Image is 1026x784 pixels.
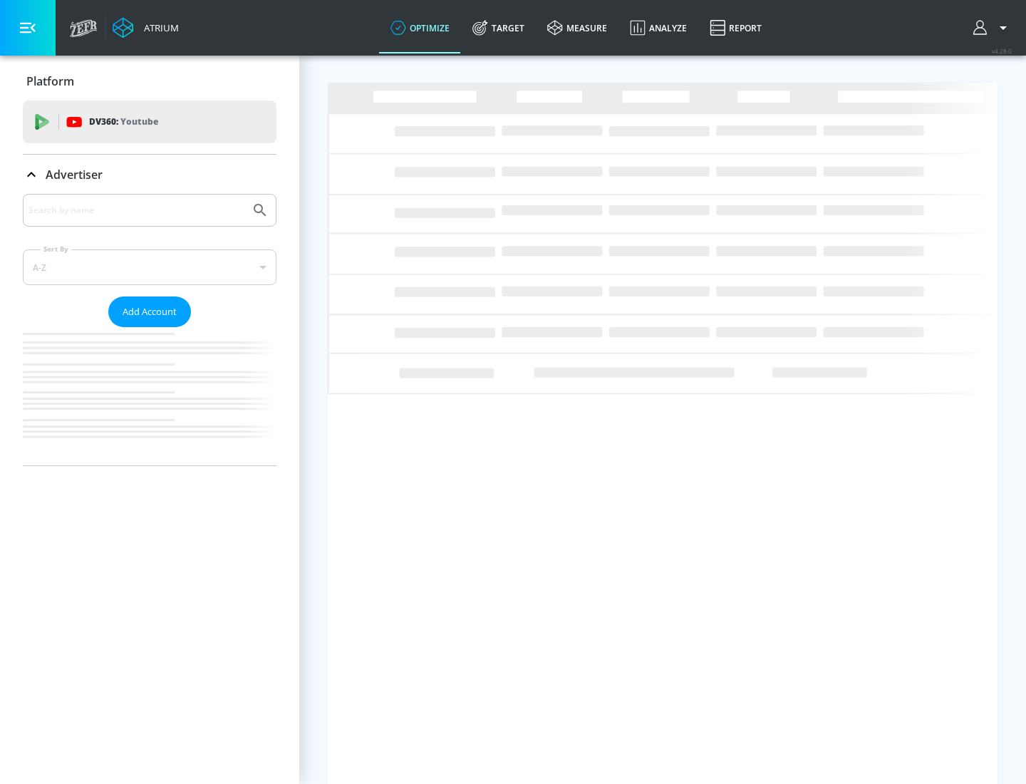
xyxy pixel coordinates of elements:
[41,244,71,254] label: Sort By
[992,47,1012,55] span: v 4.28.0
[461,2,536,53] a: Target
[120,114,158,129] p: Youtube
[123,304,177,320] span: Add Account
[698,2,773,53] a: Report
[23,194,276,465] div: Advertiser
[23,100,276,143] div: DV360: Youtube
[618,2,698,53] a: Analyze
[28,201,244,220] input: Search by name
[89,114,158,130] p: DV360:
[536,2,618,53] a: measure
[379,2,461,53] a: optimize
[46,167,103,182] p: Advertiser
[23,155,276,195] div: Advertiser
[23,249,276,285] div: A-Z
[113,17,179,38] a: Atrium
[138,21,179,34] div: Atrium
[108,296,191,327] button: Add Account
[26,73,74,89] p: Platform
[23,327,276,465] nav: list of Advertiser
[23,61,276,101] div: Platform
